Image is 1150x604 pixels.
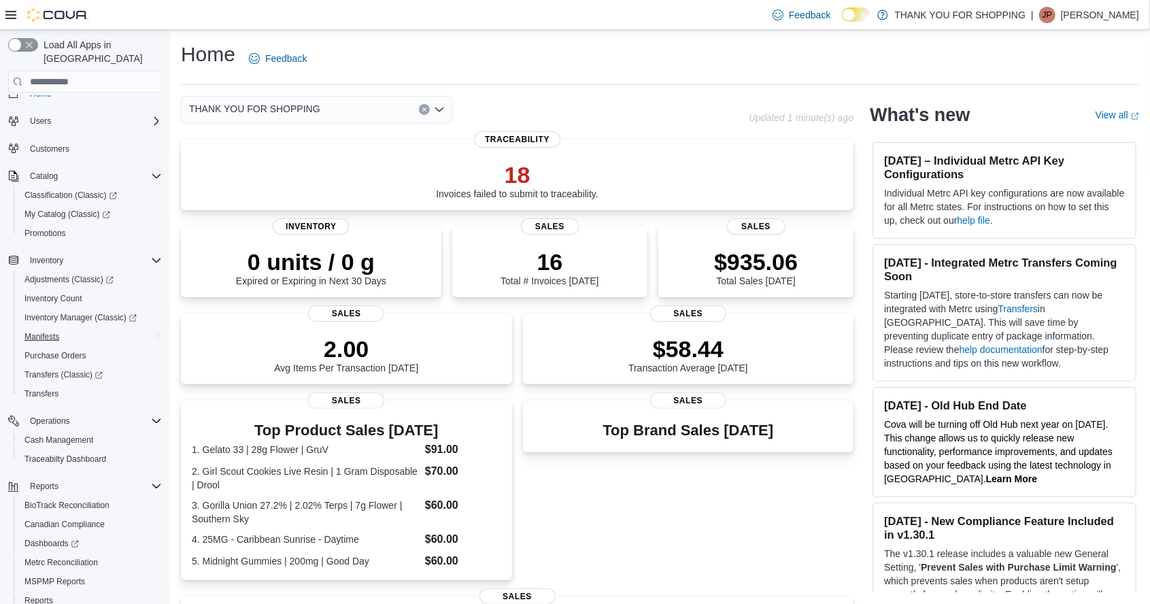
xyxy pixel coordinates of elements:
span: MSPMP Reports [24,576,85,587]
span: Promotions [24,228,66,239]
a: View allExternal link [1096,110,1139,120]
span: Cash Management [24,435,93,446]
button: BioTrack Reconciliation [14,496,167,515]
dt: 2. Girl Scout Cookies Live Resin | 1 Gram Disposable | Drool [192,465,420,492]
h2: What's new [870,104,970,126]
span: Cash Management [19,432,162,448]
span: Adjustments (Classic) [24,274,114,285]
span: Transfers (Classic) [24,369,103,380]
span: Sales [308,305,384,322]
span: Inventory Count [24,293,82,304]
a: Inventory Manager (Classic) [19,309,142,326]
span: Users [24,113,162,129]
a: Purchase Orders [19,348,92,364]
a: My Catalog (Classic) [14,205,167,224]
a: Manifests [19,329,65,345]
h3: Top Product Sales [DATE] [192,422,501,439]
span: Canadian Compliance [19,516,162,533]
button: Cash Management [14,431,167,450]
span: Promotions [19,225,162,241]
button: Customers [3,139,167,158]
h1: Home [181,41,235,68]
button: Transfers [14,384,167,403]
span: Transfers (Classic) [19,367,162,383]
a: Inventory Manager (Classic) [14,308,167,327]
span: JP [1043,7,1052,23]
span: Classification (Classic) [24,190,117,201]
span: Transfers [24,388,58,399]
a: Cash Management [19,432,99,448]
h3: Top Brand Sales [DATE] [603,422,774,439]
button: Open list of options [434,104,445,115]
button: Inventory Count [14,289,167,308]
span: Operations [30,416,70,426]
span: Manifests [24,331,59,342]
p: 18 [436,161,598,188]
span: THANK YOU FOR SHOPPING [189,101,320,117]
div: Invoices failed to submit to traceability. [436,161,598,199]
span: Sales [308,392,384,409]
h3: [DATE] – Individual Metrc API Key Configurations [884,154,1125,181]
span: Manifests [19,329,162,345]
a: Learn More [986,473,1037,484]
button: Catalog [3,167,167,186]
span: Sales [650,305,726,322]
div: Expired or Expiring in Next 30 Days [236,248,386,286]
a: Customers [24,141,75,157]
span: Inventory [273,218,349,235]
img: Cova [27,8,88,22]
button: Canadian Compliance [14,515,167,534]
strong: Prevent Sales with Purchase Limit Warning [921,562,1116,573]
span: Metrc Reconciliation [24,557,98,568]
span: Inventory Manager (Classic) [19,309,162,326]
a: Inventory Count [19,290,88,307]
a: Adjustments (Classic) [14,270,167,289]
button: Catalog [24,168,63,184]
span: Reports [24,478,162,494]
span: Metrc Reconciliation [19,554,162,571]
a: Adjustments (Classic) [19,271,119,288]
span: Feedback [265,52,307,65]
span: Dashboards [24,538,79,549]
h3: [DATE] - Integrated Metrc Transfers Coming Soon [884,256,1125,283]
a: Feedback [767,1,836,29]
div: Joe Pepe [1039,7,1055,23]
input: Dark Mode [842,7,870,22]
a: Classification (Classic) [14,186,167,205]
span: Load All Apps in [GEOGRAPHIC_DATA] [38,38,162,65]
span: Inventory Count [19,290,162,307]
span: Inventory Manager (Classic) [24,312,137,323]
span: Traceabilty Dashboard [24,454,106,465]
span: Classification (Classic) [19,187,162,203]
dd: $60.00 [425,497,501,514]
button: Operations [24,413,75,429]
button: Reports [24,478,64,494]
a: help file [958,215,990,226]
button: Users [24,113,56,129]
p: 0 units / 0 g [236,248,386,275]
p: Updated 1 minute(s) ago [749,112,853,123]
button: Manifests [14,327,167,346]
a: Traceabilty Dashboard [19,451,112,467]
span: Canadian Compliance [24,519,105,530]
span: Adjustments (Classic) [19,271,162,288]
dt: 4. 25MG - Caribbean Sunrise - Daytime [192,533,420,546]
p: $58.44 [628,335,748,363]
a: Transfers (Classic) [19,367,108,383]
button: Reports [3,477,167,496]
h3: [DATE] - New Compliance Feature Included in v1.30.1 [884,514,1125,541]
dt: 5. Midnight Gummies | 200mg | Good Day [192,554,420,568]
span: Inventory [30,255,63,266]
button: Users [3,112,167,131]
p: 2.00 [274,335,418,363]
span: Sales [650,392,726,409]
span: Traceabilty Dashboard [19,451,162,467]
span: My Catalog (Classic) [19,206,162,222]
a: Promotions [19,225,71,241]
p: Individual Metrc API key configurations are now available for all Metrc states. For instructions ... [884,186,1125,227]
span: Operations [24,413,162,429]
dt: 3. Gorilla Union 27.2% | 2.02% Terps | 7g Flower | Southern Sky [192,499,420,526]
span: BioTrack Reconciliation [19,497,162,514]
a: Metrc Reconciliation [19,554,103,571]
p: THANK YOU FOR SHOPPING [895,7,1026,23]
